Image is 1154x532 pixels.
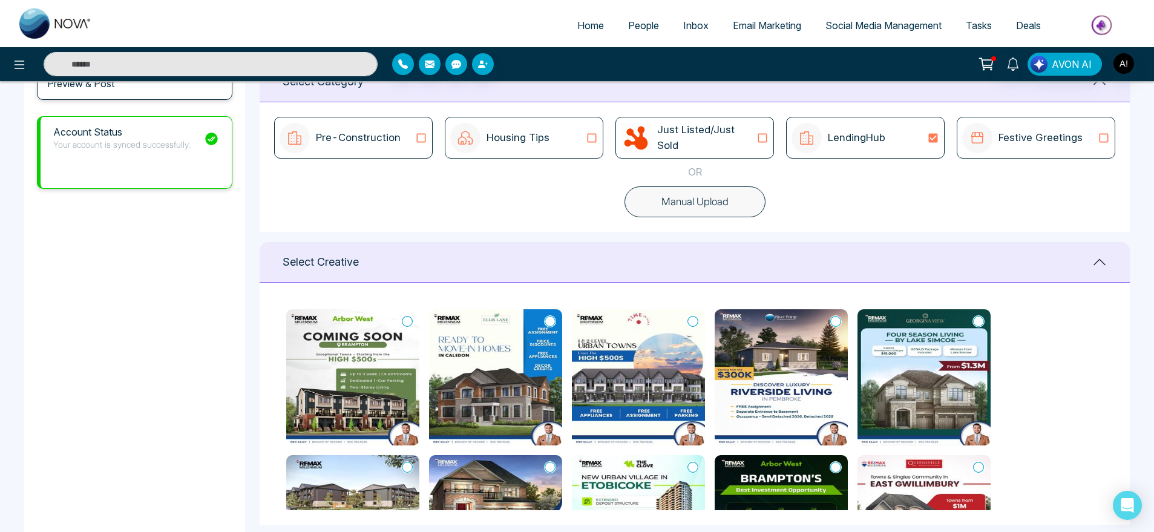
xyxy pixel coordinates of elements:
[1016,19,1041,31] span: Deals
[825,19,942,31] span: Social Media Management
[657,122,756,153] p: Just Listed/Just Sold
[628,19,659,31] span: People
[53,138,191,151] p: Your account is synced successfully.
[280,123,310,153] img: icon
[828,130,885,146] p: LendingHub
[1113,491,1142,520] div: Open Intercom Messenger
[47,78,114,90] h3: Preview & Post
[53,126,191,138] h1: Account Status
[577,19,604,31] span: Home
[813,14,954,37] a: Social Media Management
[962,123,992,153] img: icon
[1113,53,1134,74] img: User Avatar
[683,19,709,31] span: Inbox
[1052,57,1092,71] span: AVON AI
[621,123,651,153] img: icon
[671,14,721,37] a: Inbox
[450,123,480,153] img: icon
[792,123,822,153] img: icon
[966,19,992,31] span: Tasks
[954,14,1004,37] a: Tasks
[572,309,705,445] img: One and Two Level Urban Towns from the high 500s5.jpg
[565,14,616,37] a: Home
[857,309,991,445] img: Four Season Living by Lake Simcoe5.jpg
[625,186,766,218] button: Manual Upload
[286,309,419,445] img: The exceptional Arbor West Summit Series is coming soon to Brampton5.jpg
[283,255,359,269] h1: Select Creative
[998,130,1083,146] p: Festive Greetings
[721,14,813,37] a: Email Marketing
[1059,11,1147,39] img: Market-place.gif
[1031,56,1047,73] img: Lead Flow
[616,14,671,37] a: People
[715,309,848,445] img: Discover Luxury Riverside Living in Pembroke5.jpg
[1004,14,1053,37] a: Deals
[1028,53,1102,76] button: AVON AI
[429,309,562,445] img: Amazing limited time incentives for ready to move in Homes in Caledon5.jpg
[283,75,364,88] h1: Select Category
[19,8,92,39] img: Nova CRM Logo
[316,130,401,146] p: Pre-Construction
[733,19,801,31] span: Email Marketing
[487,130,549,146] p: Housing Tips
[688,165,702,180] p: OR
